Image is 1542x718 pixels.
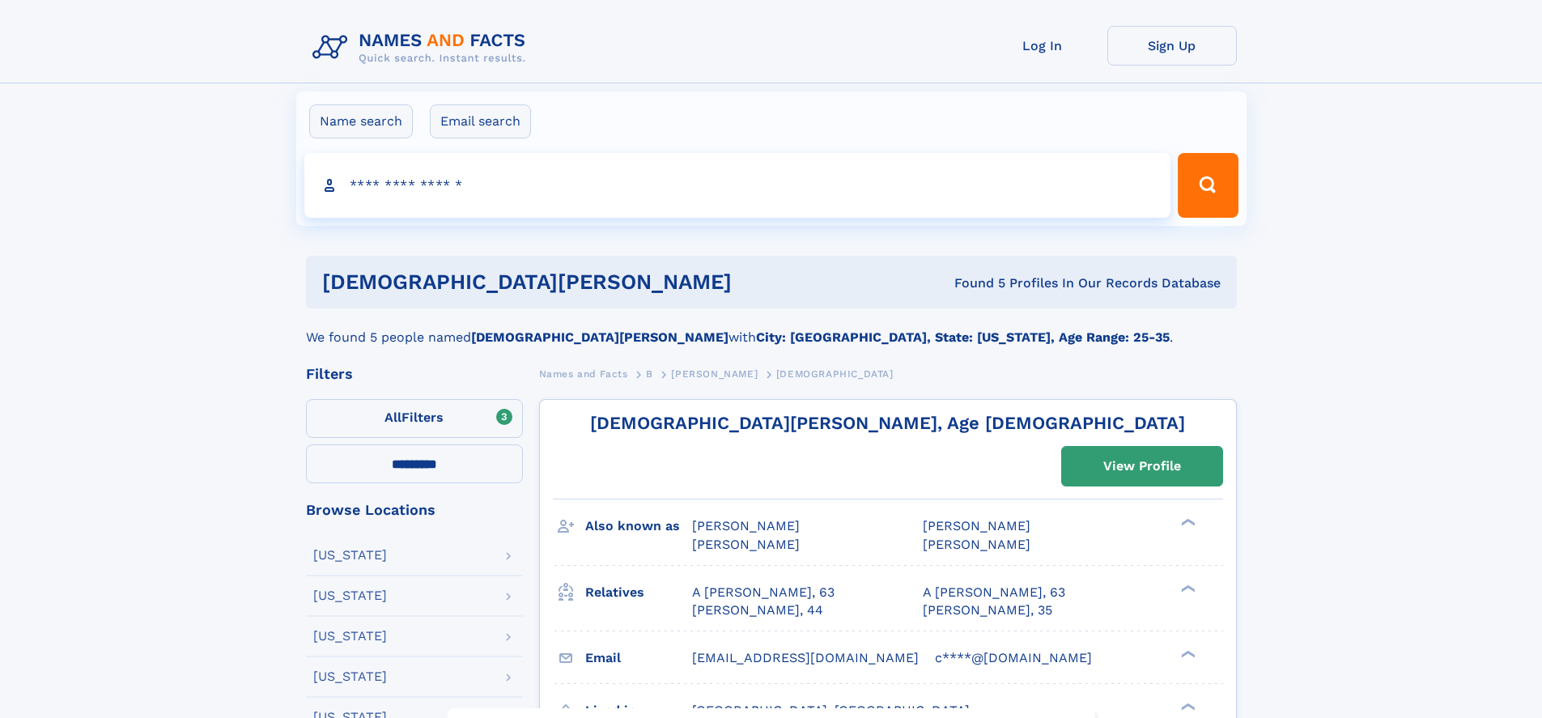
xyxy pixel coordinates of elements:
a: A [PERSON_NAME], 63 [692,584,835,601]
h3: Also known as [585,512,692,540]
span: [PERSON_NAME] [671,368,758,380]
input: search input [304,153,1171,218]
a: [PERSON_NAME], 35 [923,601,1052,619]
label: Email search [430,104,531,138]
img: Logo Names and Facts [306,26,539,70]
a: View Profile [1062,447,1222,486]
div: Browse Locations [306,503,523,517]
div: ❯ [1177,517,1196,528]
h3: Relatives [585,579,692,606]
div: View Profile [1103,448,1181,485]
a: [PERSON_NAME] [671,363,758,384]
div: Filters [306,367,523,381]
b: [DEMOGRAPHIC_DATA][PERSON_NAME] [471,329,729,345]
span: [PERSON_NAME] [923,537,1030,552]
span: [EMAIL_ADDRESS][DOMAIN_NAME] [692,650,919,665]
span: [PERSON_NAME] [923,518,1030,533]
button: Search Button [1178,153,1238,218]
div: [US_STATE] [313,549,387,562]
span: All [384,410,401,425]
span: [PERSON_NAME] [692,537,800,552]
a: [DEMOGRAPHIC_DATA][PERSON_NAME], Age [DEMOGRAPHIC_DATA] [590,413,1185,433]
span: [GEOGRAPHIC_DATA], [GEOGRAPHIC_DATA] [692,703,970,718]
a: Names and Facts [539,363,628,384]
div: ❯ [1177,701,1196,712]
label: Filters [306,399,523,438]
a: [PERSON_NAME], 44 [692,601,823,619]
span: [PERSON_NAME] [692,518,800,533]
div: ❯ [1177,583,1196,593]
div: [US_STATE] [313,589,387,602]
div: Found 5 Profiles In Our Records Database [843,274,1221,292]
label: Name search [309,104,413,138]
h3: Email [585,644,692,672]
div: We found 5 people named with . [306,308,1237,347]
a: Log In [978,26,1107,66]
h1: [DEMOGRAPHIC_DATA][PERSON_NAME] [322,272,843,292]
span: [DEMOGRAPHIC_DATA] [776,368,894,380]
b: City: [GEOGRAPHIC_DATA], State: [US_STATE], Age Range: 25-35 [756,329,1170,345]
div: ❯ [1177,648,1196,659]
span: B [646,368,653,380]
div: [US_STATE] [313,670,387,683]
a: Sign Up [1107,26,1237,66]
a: B [646,363,653,384]
div: [US_STATE] [313,630,387,643]
a: A [PERSON_NAME], 63 [923,584,1065,601]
